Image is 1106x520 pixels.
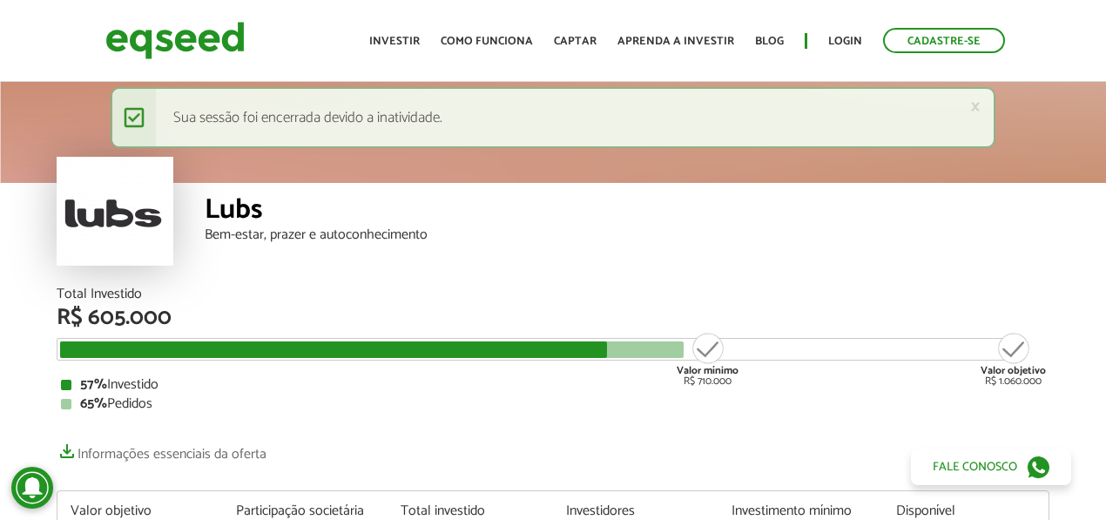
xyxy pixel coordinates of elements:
a: × [970,98,981,116]
strong: Valor objetivo [981,362,1046,379]
a: Aprenda a investir [617,36,734,47]
div: Total investido [401,504,540,518]
img: EqSeed [105,17,245,64]
a: Fale conosco [911,449,1071,485]
div: R$ 710.000 [675,331,740,387]
div: Investidores [566,504,705,518]
a: Como funciona [441,36,533,47]
strong: 65% [80,392,107,415]
div: Pedidos [61,397,1045,411]
div: R$ 1.060.000 [981,331,1046,387]
div: Total Investido [57,287,1049,301]
div: R$ 605.000 [57,307,1049,329]
div: Investimento mínimo [732,504,871,518]
a: Investir [369,36,420,47]
div: Investido [61,378,1045,392]
a: Informações essenciais da oferta [57,437,266,462]
a: Captar [554,36,597,47]
div: Bem-estar, prazer e autoconhecimento [205,228,1049,242]
a: Blog [755,36,784,47]
div: Lubs [205,196,1049,228]
div: Disponível [896,504,1035,518]
div: Valor objetivo [71,504,210,518]
a: Cadastre-se [883,28,1005,53]
div: Participação societária [236,504,375,518]
a: Login [828,36,862,47]
strong: 57% [80,373,107,396]
div: Sua sessão foi encerrada devido a inatividade. [111,87,995,148]
strong: Valor mínimo [677,362,738,379]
